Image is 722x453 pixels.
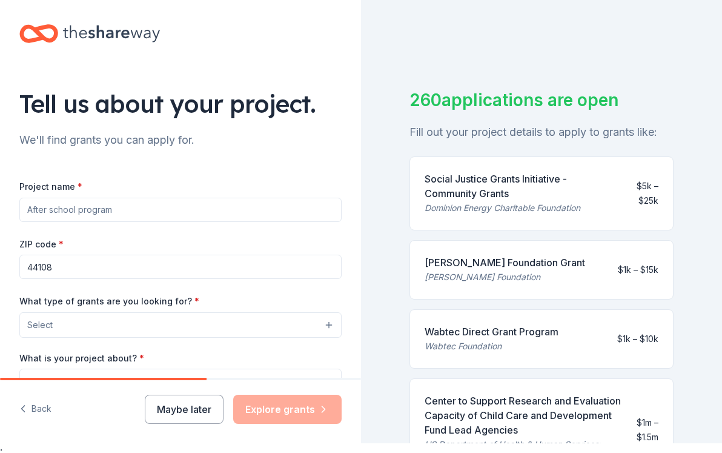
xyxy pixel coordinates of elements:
[19,238,64,250] label: ZIP code
[19,312,342,338] button: Select
[622,179,658,208] div: $5k – $25k
[637,415,658,445] div: $1m – $1.5m
[409,87,674,113] div: 260 applications are open
[409,122,674,142] div: Fill out your project details to apply to grants like:
[27,318,53,332] span: Select
[19,255,342,279] input: 12345 (U.S. only)
[19,352,144,364] label: What is your project about?
[425,255,585,270] div: [PERSON_NAME] Foundation Grant
[425,172,612,201] div: Social Justice Grants Initiative - Community Grants
[19,397,51,422] button: Back
[617,332,658,346] div: $1k – $10k
[19,295,199,307] label: What type of grants are you looking for?
[425,201,612,215] div: Dominion Energy Charitable Foundation
[19,198,342,222] input: After school program
[425,339,558,354] div: Wabtec Foundation
[618,263,658,277] div: $1k – $15k
[19,87,342,121] div: Tell us about your project.
[19,181,82,193] label: Project name
[425,324,558,339] div: Wabtec Direct Grant Program
[425,270,585,284] div: [PERSON_NAME] Foundation
[19,130,342,150] div: We'll find grants you can apply for.
[145,395,224,424] button: Maybe later
[425,394,627,437] div: Center to Support Research and Evaluation Capacity of Child Care and Development Fund Lead Agencies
